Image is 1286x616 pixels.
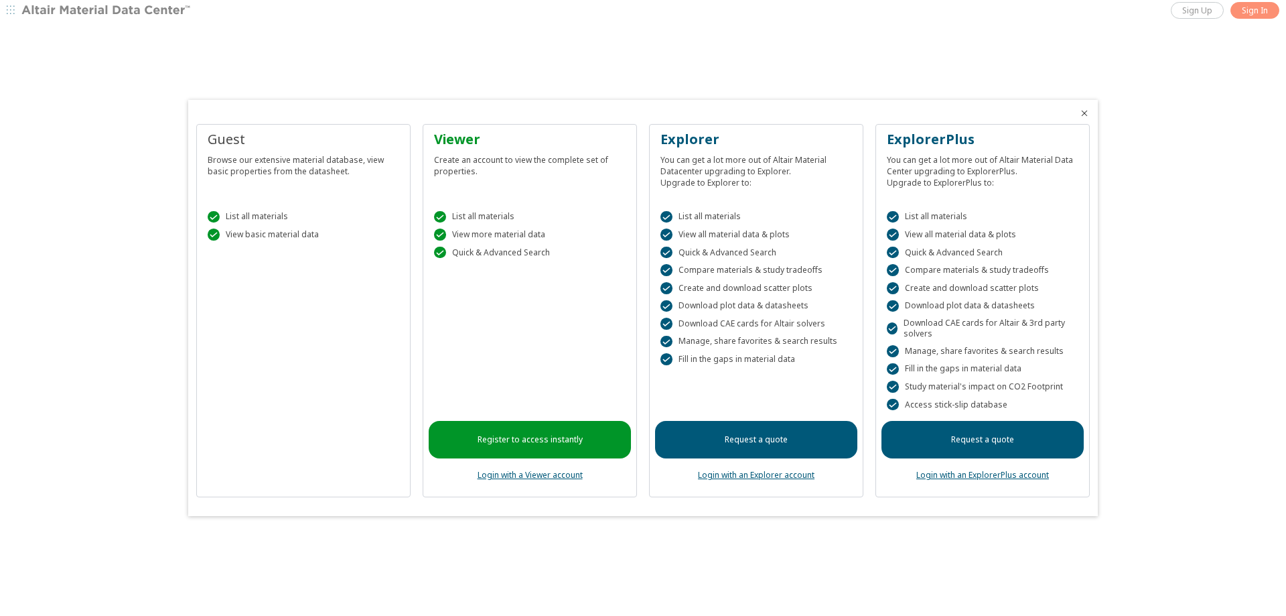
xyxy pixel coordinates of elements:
div: Explorer [660,130,852,149]
div:  [660,229,672,241]
div: Compare materials & study tradeoffs [660,264,852,276]
div: Browse our extensive material database, view basic properties from the datasheet. [208,149,399,177]
div: ExplorerPlus [887,130,1078,149]
div:  [887,345,899,357]
div:  [887,381,899,393]
div:  [660,300,672,312]
div:  [434,247,446,259]
a: Login with an ExplorerPlus account [916,469,1049,481]
div: Guest [208,130,399,149]
a: Login with an Explorer account [698,469,814,481]
div: List all materials [660,211,852,223]
div:  [887,322,898,334]
div: Quick & Advanced Search [887,247,1078,259]
div: Download plot data & datasheets [887,300,1078,312]
div:  [434,211,446,223]
div:  [434,229,446,241]
div: List all materials [887,211,1078,223]
div: Fill in the gaps in material data [887,363,1078,375]
div:  [660,247,672,259]
div: View basic material data [208,229,399,241]
div:  [660,282,672,294]
div: Create and download scatter plots [887,282,1078,294]
a: Login with a Viewer account [478,469,583,481]
a: Register to access instantly [429,421,631,458]
div:  [660,318,672,330]
div: You can get a lot more out of Altair Material Datacenter upgrading to Explorer. Upgrade to Explor... [660,149,852,188]
div:  [660,353,672,365]
div: Access stick-slip database [887,399,1078,411]
div: Download plot data & datasheets [660,300,852,312]
div:  [660,264,672,276]
div:  [887,264,899,276]
div:  [887,247,899,259]
div: Download CAE cards for Altair solvers [660,318,852,330]
a: Request a quote [881,421,1084,458]
div:  [887,363,899,375]
div:  [208,211,220,223]
div:  [887,229,899,241]
div: Manage, share favorites & search results [660,336,852,348]
div: Quick & Advanced Search [660,247,852,259]
button: Close [1079,108,1090,119]
div: Fill in the gaps in material data [660,353,852,365]
div: You can get a lot more out of Altair Material Data Center upgrading to ExplorerPlus. Upgrade to E... [887,149,1078,188]
div: Study material's impact on CO2 Footprint [887,381,1078,393]
div: Quick & Advanced Search [434,247,626,259]
div:  [887,282,899,294]
div: List all materials [434,211,626,223]
div:  [208,229,220,241]
div:  [660,211,672,223]
div: Compare materials & study tradeoffs [887,264,1078,276]
div: Create an account to view the complete set of properties. [434,149,626,177]
div: List all materials [208,211,399,223]
div: View all material data & plots [660,229,852,241]
div:  [887,300,899,312]
div: Manage, share favorites & search results [887,345,1078,357]
div:  [887,399,899,411]
div: View all material data & plots [887,229,1078,241]
a: Request a quote [655,421,857,458]
div: Download CAE cards for Altair & 3rd party solvers [887,318,1078,339]
div: Create and download scatter plots [660,282,852,294]
div:  [660,336,672,348]
div: View more material data [434,229,626,241]
div: Viewer [434,130,626,149]
div:  [887,211,899,223]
